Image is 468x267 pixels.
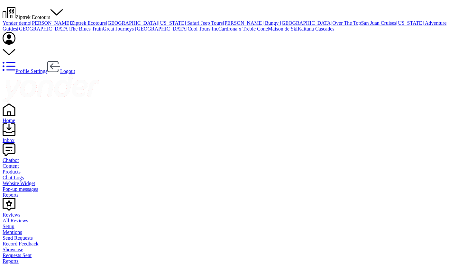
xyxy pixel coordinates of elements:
[3,20,446,31] a: [US_STATE] Adventure Guides
[3,247,465,253] a: Showcase
[3,206,465,218] a: Reviews
[268,26,298,31] a: Maison de Ski
[3,169,465,175] a: Products
[15,14,50,20] span: Ziptrek Ecotours
[106,20,158,26] a: [GEOGRAPHIC_DATA]
[188,26,218,31] a: Cool Tours Inc
[3,212,465,218] div: Reviews
[3,157,465,163] div: Chatbot
[3,74,99,102] img: yonder-white-logo.png
[3,181,465,186] a: Website Widget
[3,241,465,247] a: Record Feedback
[3,186,465,192] a: Pop-up messages
[3,112,465,123] a: Home
[3,175,465,181] a: Chat Logs
[3,118,465,123] div: Home
[3,253,465,258] a: Requests Sent
[71,20,106,26] a: Ziptrek Ecotours
[3,218,465,224] a: All Reviews
[3,138,465,143] div: Inbox
[218,26,268,31] a: Cardrona x Treble Cone
[17,26,69,31] a: [GEOGRAPHIC_DATA]
[3,163,465,169] a: Content
[158,20,223,26] a: [US_STATE] Safari Jeep Tours
[3,192,465,198] a: Reports
[3,152,465,163] a: Chatbot
[3,224,465,229] a: Setup
[361,20,396,26] a: San Juan Cruises
[3,20,30,26] a: Yonder demo
[47,68,75,74] a: Logout
[69,26,103,31] a: The Blues Train
[3,132,465,143] a: Inbox
[103,26,188,31] a: Great Journeys [GEOGRAPHIC_DATA]
[298,26,334,31] a: Kaituna Cascades
[223,20,333,26] a: [PERSON_NAME] Bungy [GEOGRAPHIC_DATA]
[3,229,465,235] a: Mentions
[30,20,71,26] a: [PERSON_NAME]
[3,235,465,241] a: Send Requests
[333,20,361,26] a: Over The Top
[3,68,47,74] a: Profile Settings
[3,258,465,264] a: Reports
